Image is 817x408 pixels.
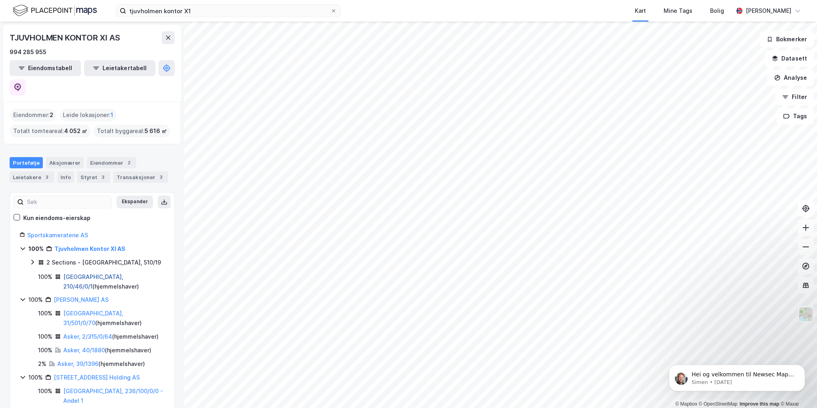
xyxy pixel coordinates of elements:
input: Søk på adresse, matrikkel, gårdeiere, leietakere eller personer [126,5,330,17]
div: Transaksjoner [113,172,168,183]
span: 4 052 ㎡ [64,126,87,136]
button: Eiendomstabell [10,60,81,76]
div: 100% [28,244,44,254]
div: TJUVHOLMEN KONTOR XI AS [10,31,121,44]
span: 2 [50,110,53,120]
div: ( hjemmelshaver ) [57,359,145,369]
button: Bokmerker [760,31,814,47]
a: Improve this map [740,401,779,407]
button: Datasett [765,50,814,67]
a: Tjuvholmen Kontor XI AS [54,245,125,252]
input: Søk [24,196,111,208]
img: Z [798,307,813,322]
div: Eiendommer [87,157,136,168]
button: Leietakertabell [84,60,155,76]
a: Sportskameratene AS [27,232,88,238]
div: Kart [635,6,646,16]
div: Leietakere [10,172,54,183]
div: Bolig [710,6,724,16]
div: ( hjemmelshaver ) [63,272,165,291]
a: Mapbox [675,401,697,407]
div: Leide lokasjoner : [60,109,117,121]
div: Aksjonærer [46,157,84,168]
button: Ekspander [117,196,153,208]
div: 3 [43,173,51,181]
div: 100% [38,272,52,282]
div: Styret [77,172,110,183]
a: [STREET_ADDRESS] Holding AS [54,374,140,381]
button: Analyse [767,70,814,86]
div: Eiendommer : [10,109,56,121]
div: 100% [28,373,43,382]
div: 100% [28,295,43,305]
div: 2% [38,359,46,369]
div: 100% [38,345,52,355]
a: OpenStreetMap [699,401,738,407]
button: Filter [775,89,814,105]
div: 100% [38,309,52,318]
a: Asker, 2/315/0/64 [63,333,112,340]
div: 100% [38,386,52,396]
img: logo.f888ab2527a4732fd821a326f86c7f29.svg [13,4,97,18]
a: [GEOGRAPHIC_DATA], 210/46/0/1 [63,273,123,290]
div: 2 Sections - [GEOGRAPHIC_DATA], 510/19 [46,258,161,267]
div: 994 285 955 [10,47,46,57]
a: Asker, 39/1396 [57,360,99,367]
div: ( hjemmelshaver ) [63,309,165,328]
a: [PERSON_NAME] AS [54,296,109,303]
div: Mine Tags [664,6,692,16]
div: 3 [99,173,107,181]
div: Info [57,172,74,183]
a: Asker, 40/1880 [63,347,105,353]
a: [GEOGRAPHIC_DATA], 31/501/0/70 [63,310,123,326]
div: [PERSON_NAME] [746,6,791,16]
div: Kun eiendoms-eierskap [23,213,91,223]
span: 1 [111,110,113,120]
a: [GEOGRAPHIC_DATA], 236/100/0/0 - Andel 1 [63,388,163,404]
div: 100% [38,332,52,341]
div: Totalt byggareal : [94,125,170,137]
div: Portefølje [10,157,43,168]
span: 5 616 ㎡ [145,126,167,136]
div: 2 [125,159,133,167]
button: Tags [777,108,814,124]
iframe: Intercom notifications message [657,348,817,404]
div: ( hjemmelshaver ) [63,332,159,341]
div: ( hjemmelshaver ) [63,345,151,355]
div: 3 [157,173,165,181]
div: Totalt tomteareal : [10,125,91,137]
